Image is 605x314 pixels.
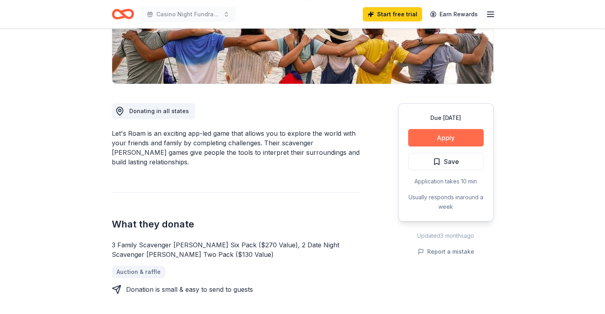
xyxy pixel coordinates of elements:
a: Earn Rewards [425,7,482,21]
div: Donation is small & easy to send to guests [126,285,253,294]
button: Apply [408,129,484,146]
div: Let's Roam is an exciting app-led game that allows you to explore the world with your friends and... [112,129,360,167]
button: Casino Night Fundraiser [140,6,236,22]
a: Home [112,5,134,23]
div: 3 Family Scavenger [PERSON_NAME] Six Pack ($270 Value), 2 Date Night Scavenger [PERSON_NAME] Two ... [112,240,360,259]
div: Usually responds in around a week [408,193,484,212]
span: Save [444,156,459,167]
a: Auction & raffle [112,266,165,278]
span: Donating in all states [129,108,189,114]
div: Updated 3 months ago [398,231,494,241]
h2: What they donate [112,218,360,231]
div: Due [DATE] [408,113,484,123]
span: Casino Night Fundraiser [156,10,220,19]
div: Application takes 10 min [408,177,484,186]
button: Report a mistake [418,247,474,256]
button: Save [408,153,484,170]
a: Start free trial [363,7,422,21]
